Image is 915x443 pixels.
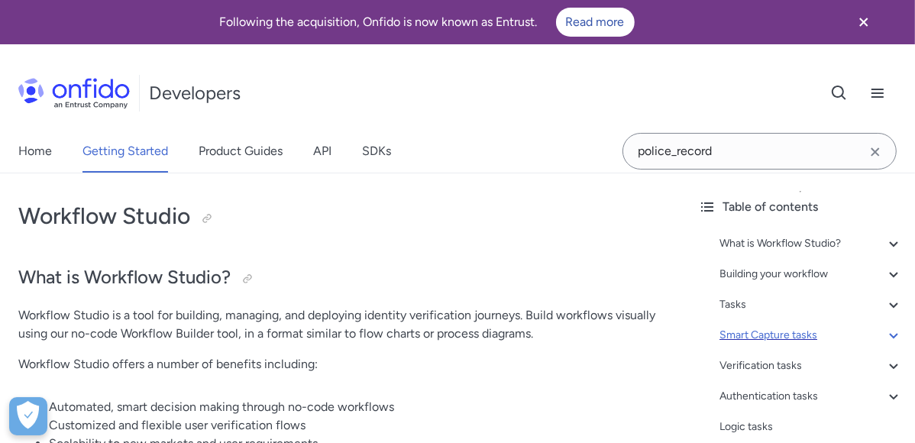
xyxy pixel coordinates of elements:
[82,130,168,173] a: Getting Started
[820,74,858,112] button: Open search button
[719,357,903,375] a: Verification tasks
[149,81,241,105] h1: Developers
[719,387,903,406] a: Authentication tasks
[855,13,873,31] svg: Close banner
[556,8,635,37] a: Read more
[18,306,668,343] p: Workflow Studio is a tool for building, managing, and deploying identity verification journeys. B...
[18,355,668,373] p: Workflow Studio offers a number of benefits including:
[719,234,903,253] a: What is Workflow Studio?
[719,296,903,314] a: Tasks
[719,265,903,283] a: Building your workflow
[313,130,331,173] a: API
[49,398,668,416] li: Automated, smart decision making through no-code workflows
[9,397,47,435] div: Cookie Preferences
[199,130,283,173] a: Product Guides
[858,74,897,112] button: Open navigation menu button
[719,418,903,436] a: Logic tasks
[362,130,391,173] a: SDKs
[18,201,668,231] h1: Workflow Studio
[49,416,668,435] li: Customized and flexible user verification flows
[18,8,836,37] div: Following the acquisition, Onfido is now known as Entrust.
[866,143,884,161] svg: Clear search field button
[830,84,849,102] svg: Open search button
[698,198,903,216] div: Table of contents
[836,3,892,41] button: Close banner
[18,130,52,173] a: Home
[18,78,130,108] img: Onfido Logo
[622,133,897,170] input: Onfido search input field
[18,265,668,291] h2: What is Workflow Studio?
[719,326,903,344] a: Smart Capture tasks
[9,397,47,435] button: Open Preferences
[868,84,887,102] svg: Open navigation menu button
